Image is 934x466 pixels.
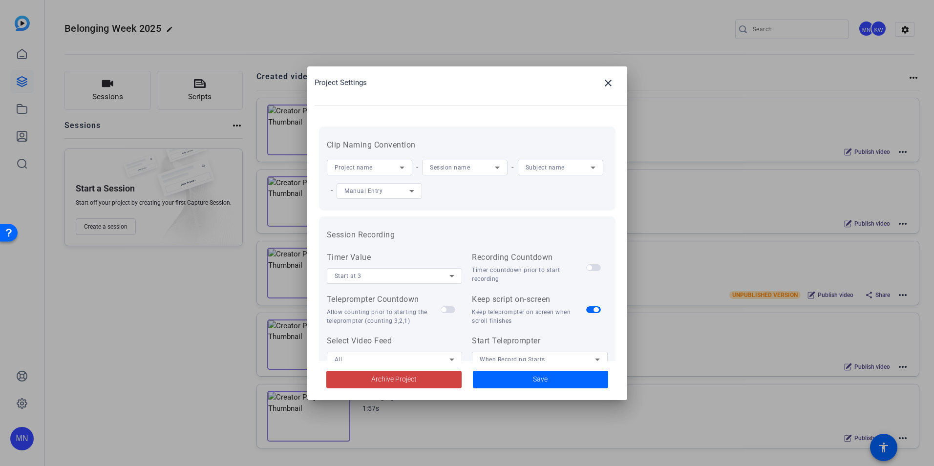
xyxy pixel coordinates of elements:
[371,374,417,384] span: Archive Project
[315,71,627,95] div: Project Settings
[508,162,518,171] span: -
[472,252,586,263] div: Recording Countdown
[327,294,441,305] div: Teleprompter Countdown
[326,371,462,388] button: Archive Project
[327,335,463,347] div: Select Video Feed
[412,162,423,171] span: -
[335,164,373,171] span: Project name
[473,371,608,388] button: Save
[327,252,463,263] div: Timer Value
[472,266,586,283] div: Timer countdown prior to start recording
[430,164,470,171] span: Session name
[472,294,586,305] div: Keep script on-screen
[327,139,608,151] h3: Clip Naming Convention
[335,356,342,363] span: All
[472,308,586,325] div: Keep teleprompter on screen when scroll finishes
[327,229,608,241] h3: Session Recording
[335,273,361,279] span: Start at 3
[344,188,382,194] span: Manual Entry
[327,186,337,195] span: -
[533,374,548,384] span: Save
[602,77,614,89] mat-icon: close
[526,164,565,171] span: Subject name
[480,356,545,363] span: When Recording Starts
[327,308,441,325] div: Allow counting prior to starting the teleprompter (counting 3,2,1)
[472,335,608,347] div: Start Teleprompter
